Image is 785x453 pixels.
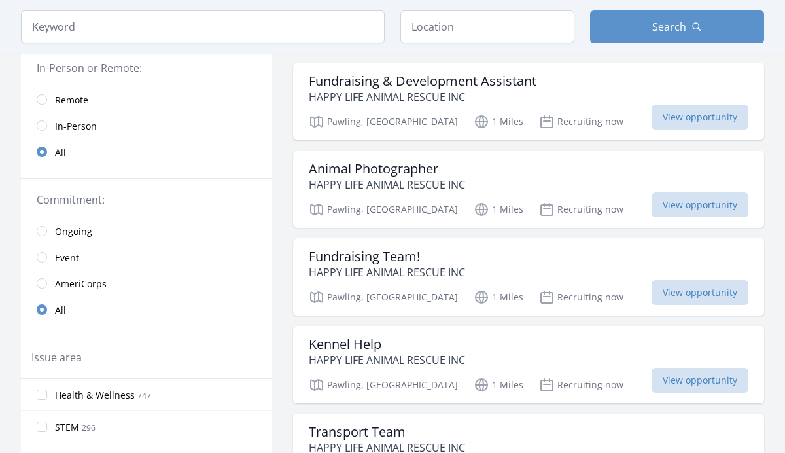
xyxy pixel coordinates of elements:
[309,352,465,368] p: HAPPY LIFE ANIMAL RESCUE INC
[309,336,465,352] h3: Kennel Help
[539,377,623,393] p: Recruiting now
[21,10,385,43] input: Keyword
[82,422,96,433] span: 296
[37,390,47,400] input: Health & Wellness 747
[293,326,764,403] a: Kennel Help HAPPY LIFE ANIMAL RESCUE INC Pawling, [GEOGRAPHIC_DATA] 1 Miles Recruiting now View o...
[31,350,82,365] legend: Issue area
[474,377,523,393] p: 1 Miles
[652,368,748,393] span: View opportunity
[652,19,686,35] span: Search
[400,10,574,43] input: Location
[55,389,135,402] span: Health & Wellness
[309,377,458,393] p: Pawling, [GEOGRAPHIC_DATA]
[137,390,151,401] span: 747
[309,424,465,440] h3: Transport Team
[37,422,47,432] input: STEM 296
[590,10,764,43] button: Search
[55,421,79,434] span: STEM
